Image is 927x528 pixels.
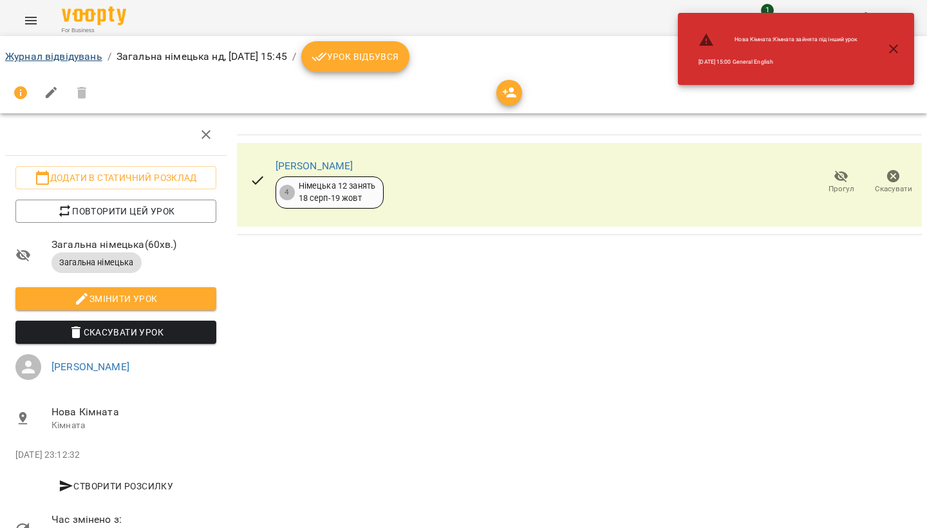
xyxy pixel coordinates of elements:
button: Змінити урок [15,287,216,310]
span: Змінити урок [26,291,206,306]
button: Створити розсилку [15,475,216,498]
button: Скасувати Урок [15,321,216,344]
img: Voopty Logo [62,6,126,25]
p: [DATE] 23:12:32 [15,449,216,462]
span: Урок відбувся [312,49,399,64]
div: Німецька 12 занять 18 серп - 19 жовт [299,180,376,204]
p: Загальна німецька нд, [DATE] 15:45 [117,49,287,64]
span: Створити розсилку [21,478,211,494]
span: Нова Кімната [51,404,216,420]
span: Додати в статичний розклад [26,170,206,185]
a: [PERSON_NAME] [51,361,129,373]
span: Загальна німецька [51,257,142,269]
nav: breadcrumb [5,41,922,72]
button: Повторити цей урок [15,200,216,223]
span: For Business [62,26,126,35]
button: Скасувати [867,164,919,200]
li: Нова Кімната : Кімната зайнята під інший урок [688,27,868,53]
span: Скасувати Урок [26,325,206,340]
span: Загальна німецька ( 60 хв. ) [51,237,216,252]
span: 1 [761,4,774,17]
span: Повторити цей урок [26,203,206,219]
button: Додати в статичний розклад [15,166,216,189]
button: Прогул [815,164,867,200]
a: [PERSON_NAME] [276,160,353,172]
li: / [292,49,296,64]
li: / [108,49,111,64]
button: Menu [15,5,46,36]
div: 4 [279,185,295,200]
a: Журнал відвідувань [5,50,102,62]
p: Кімната [51,419,216,432]
button: Урок відбувся [301,41,409,72]
li: [DATE] 15:00 General English [688,53,868,71]
span: Скасувати [875,184,912,194]
span: Прогул [829,184,854,194]
span: Час змінено з: [51,512,216,527]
